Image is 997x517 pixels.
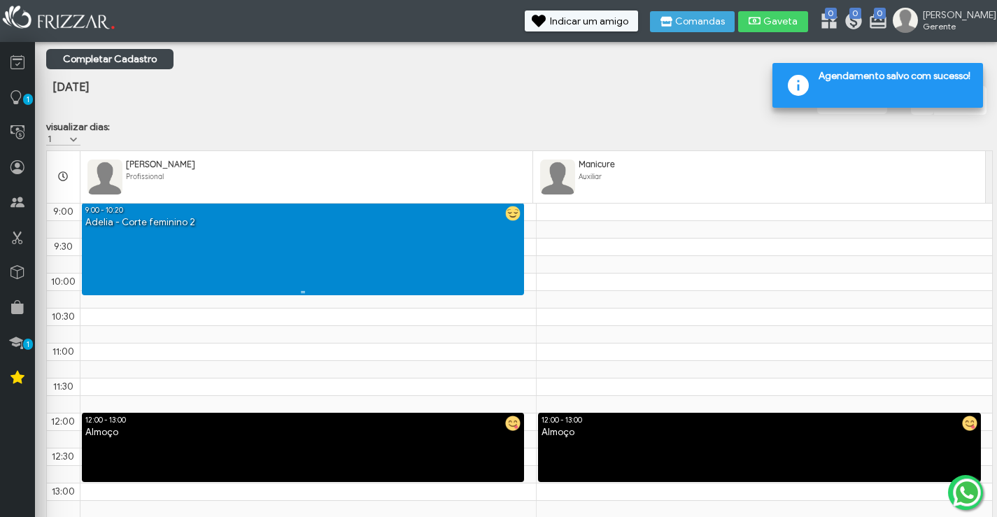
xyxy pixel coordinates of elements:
[126,159,195,169] span: [PERSON_NAME]
[82,216,525,229] div: Adelia - Corte feminino 2
[844,11,858,34] a: 0
[87,160,122,194] img: FuncionarioFotoBean_get.xhtml
[54,241,73,253] span: 9:30
[538,426,981,439] div: Almoço
[23,94,33,105] span: 1
[868,11,882,34] a: 0
[874,8,886,19] span: 0
[53,381,73,392] span: 11:30
[505,416,521,431] img: almoco.png
[675,17,725,27] span: Comandas
[85,206,123,215] span: 9:00 - 10:20
[825,8,837,19] span: 0
[46,133,68,145] label: 1
[579,172,602,181] span: Auxiliar
[650,11,735,32] button: Comandas
[738,11,808,32] button: Gaveta
[819,70,973,87] span: Agendamento salvo com sucesso!
[52,311,75,323] span: 10:30
[525,10,638,31] button: Indicar um amigo
[505,206,521,221] img: agendado.png
[23,339,33,350] span: 1
[52,486,75,497] span: 13:00
[540,160,575,194] img: FuncionarioFotoBean_get.xhtml
[51,276,76,288] span: 10:00
[52,346,74,357] span: 11:00
[819,11,833,34] a: 0
[52,80,89,94] span: [DATE]
[52,451,74,462] span: 12:30
[51,416,75,427] span: 12:00
[85,416,126,425] span: 12:00 - 13:00
[542,416,582,425] span: 12:00 - 13:00
[53,206,73,218] span: 9:00
[82,426,525,439] div: Almoço
[893,8,990,36] a: [PERSON_NAME] Gerente
[126,172,164,181] span: Profissional
[950,476,984,509] img: whatsapp.png
[763,17,798,27] span: Gaveta
[46,49,174,69] a: Completar Cadastro
[849,8,861,19] span: 0
[46,121,110,133] label: visualizar dias:
[550,17,628,27] span: Indicar um amigo
[923,9,986,21] span: [PERSON_NAME]
[579,159,615,169] span: Manicure
[923,21,986,31] span: Gerente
